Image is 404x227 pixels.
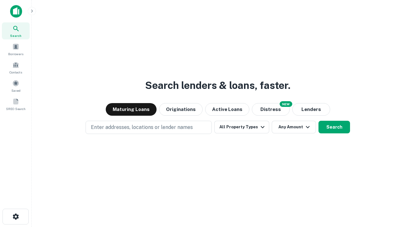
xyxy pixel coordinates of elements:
[292,103,330,116] button: Lenders
[91,124,193,131] p: Enter addresses, locations or lender names
[2,59,30,76] a: Contacts
[11,88,21,93] span: Saved
[2,22,30,39] a: Search
[372,177,404,207] iframe: Chat Widget
[272,121,316,133] button: Any Amount
[252,103,290,116] button: Search distressed loans with lien and other non-mortgage details.
[318,121,350,133] button: Search
[159,103,203,116] button: Originations
[214,121,269,133] button: All Property Types
[2,41,30,58] a: Borrowers
[6,106,26,111] span: SREO Search
[2,77,30,94] a: Saved
[10,33,21,38] span: Search
[10,5,22,18] img: capitalize-icon.png
[9,70,22,75] span: Contacts
[280,101,292,107] div: NEW
[145,78,290,93] h3: Search lenders & loans, faster.
[106,103,157,116] button: Maturing Loans
[205,103,249,116] button: Active Loans
[86,121,212,134] button: Enter addresses, locations or lender names
[8,51,23,56] span: Borrowers
[2,96,30,113] a: SREO Search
